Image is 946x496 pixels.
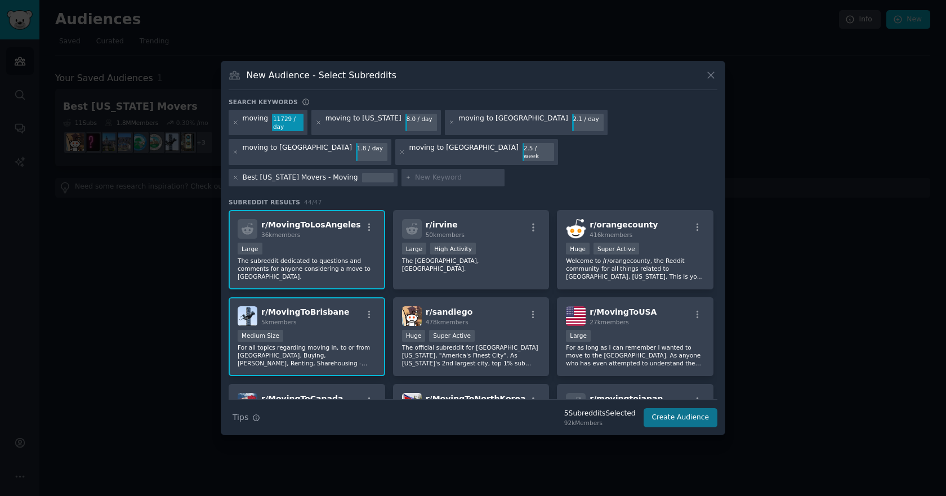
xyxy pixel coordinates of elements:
div: Large [238,243,262,254]
img: MovingToCanada [238,393,257,413]
img: orangecounty [566,219,586,239]
span: 478k members [426,319,468,325]
div: moving to [GEOGRAPHIC_DATA] [458,114,568,132]
span: r/ MovingToLosAngeles [261,220,361,229]
div: Huge [566,243,590,254]
div: 1.8 / day [356,143,387,153]
span: r/ MovingToBrisbane [261,307,349,316]
p: For all topics regarding moving in, to or from [GEOGRAPHIC_DATA]. Buying, [PERSON_NAME], Renting,... [238,343,376,367]
div: Large [566,330,591,342]
span: r/ MovingToNorthKorea [426,394,526,403]
h3: Search keywords [229,98,298,106]
h3: New Audience - Select Subreddits [247,69,396,81]
img: sandiego [402,306,422,326]
div: 2.1 / day [572,114,604,124]
div: Best [US_STATE] Movers - Moving [243,173,358,183]
div: 92k Members [564,419,636,427]
span: 5k members [261,319,297,325]
img: MovingToUSA [566,306,586,326]
img: MovingToNorthKorea [402,393,422,413]
div: Medium Size [238,330,283,342]
div: 5 Subreddit s Selected [564,409,636,419]
div: moving to [US_STATE] [325,114,401,132]
div: 11729 / day [272,114,304,132]
div: moving to [GEOGRAPHIC_DATA] [243,143,352,161]
span: Subreddit Results [229,198,300,206]
div: High Activity [430,243,476,254]
div: moving to [GEOGRAPHIC_DATA] [409,143,518,161]
img: MovingToBrisbane [238,306,257,326]
button: Create Audience [644,408,718,427]
div: Huge [402,330,426,342]
span: Tips [233,412,248,423]
p: Welcome to /r/orangecounty, the Reddit community for all things related to [GEOGRAPHIC_DATA], [US... [566,257,704,280]
div: Super Active [429,330,475,342]
span: 50k members [426,231,465,238]
div: 8.0 / day [405,114,437,124]
div: moving [243,114,269,132]
span: r/ MovingToCanada [261,394,343,403]
div: Super Active [594,243,639,254]
span: r/ orangecounty [590,220,658,229]
span: 36k members [261,231,300,238]
div: 2.5 / week [523,143,554,161]
span: r/ irvine [426,220,458,229]
p: The subreddit dedicated to questions and comments for anyone considering a move to [GEOGRAPHIC_DA... [238,257,376,280]
span: r/ movingtojapan [590,394,663,403]
div: Large [402,243,427,254]
span: r/ sandiego [426,307,473,316]
span: r/ MovingToUSA [590,307,657,316]
button: Tips [229,408,264,427]
span: 44 / 47 [304,199,322,205]
p: For as long as I can remember I wanted to move to the [GEOGRAPHIC_DATA]. As anyone who has even a... [566,343,704,367]
span: 416k members [590,231,632,238]
span: 27k members [590,319,628,325]
p: The official subreddit for [GEOGRAPHIC_DATA] [US_STATE], "America's Finest City". As [US_STATE]'s... [402,343,541,367]
p: The [GEOGRAPHIC_DATA], [GEOGRAPHIC_DATA]. [402,257,541,272]
input: New Keyword [415,173,501,183]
